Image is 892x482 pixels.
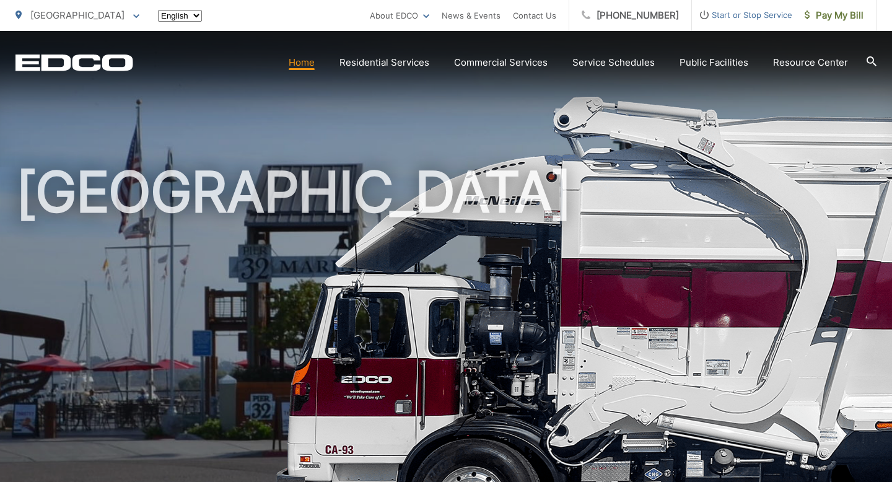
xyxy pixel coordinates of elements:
[339,55,429,70] a: Residential Services
[680,55,748,70] a: Public Facilities
[773,55,848,70] a: Resource Center
[289,55,315,70] a: Home
[442,8,501,23] a: News & Events
[158,10,202,22] select: Select a language
[370,8,429,23] a: About EDCO
[513,8,556,23] a: Contact Us
[15,54,133,71] a: EDCD logo. Return to the homepage.
[454,55,548,70] a: Commercial Services
[572,55,655,70] a: Service Schedules
[30,9,125,21] span: [GEOGRAPHIC_DATA]
[805,8,864,23] span: Pay My Bill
